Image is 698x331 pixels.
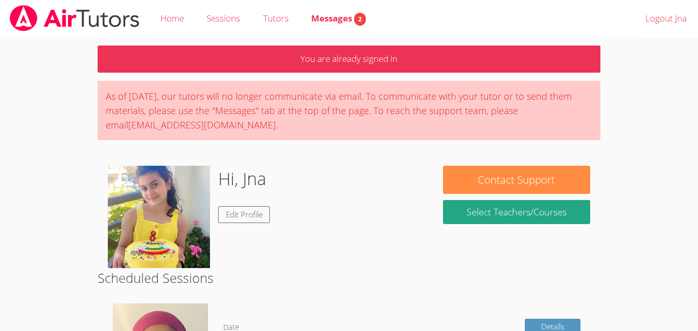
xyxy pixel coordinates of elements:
[443,200,590,224] a: Select Teachers/Courses
[218,206,270,223] a: Edit Profile
[108,166,210,268] img: IMG_3962.jpeg
[443,166,590,194] button: Contact Support
[311,12,366,24] span: Messages
[98,268,600,288] h2: Scheduled Sessions
[218,166,266,192] h1: Hi, Jna
[354,13,366,26] span: 2
[98,46,600,73] p: You are already signed in
[98,81,600,140] div: As of [DATE], our tutors will no longer communicate via email. To communicate with your tutor or ...
[9,5,141,31] img: airtutors_banner-c4298cdbf04f3fff15de1276eac7730deb9818008684d7c2e4769d2f7ddbe033.png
